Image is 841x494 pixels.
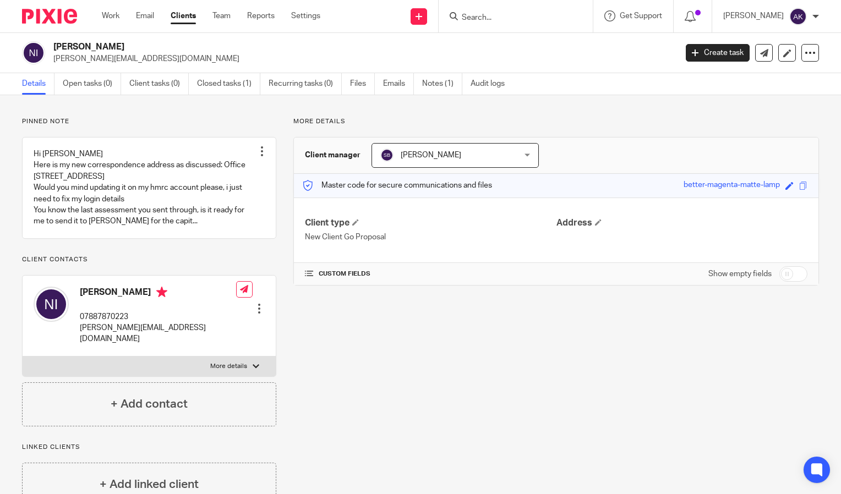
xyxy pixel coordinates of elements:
[129,73,189,95] a: Client tasks (0)
[22,41,45,64] img: svg%3E
[22,9,77,24] img: Pixie
[380,149,394,162] img: svg%3E
[305,217,556,229] h4: Client type
[22,443,276,452] p: Linked clients
[305,150,361,161] h3: Client manager
[556,217,807,229] h4: Address
[63,73,121,95] a: Open tasks (0)
[293,117,819,126] p: More details
[53,53,669,64] p: [PERSON_NAME][EMAIL_ADDRESS][DOMAIN_NAME]
[305,270,556,278] h4: CUSTOM FIELDS
[100,476,199,493] h4: + Add linked client
[291,10,320,21] a: Settings
[156,287,167,298] i: Primary
[53,41,546,53] h2: [PERSON_NAME]
[210,362,247,371] p: More details
[111,396,188,413] h4: + Add contact
[422,73,462,95] a: Notes (1)
[80,287,236,300] h4: [PERSON_NAME]
[401,151,461,159] span: [PERSON_NAME]
[212,10,231,21] a: Team
[302,180,492,191] p: Master code for secure communications and files
[305,232,556,243] p: New Client Go Proposal
[102,10,119,21] a: Work
[22,255,276,264] p: Client contacts
[686,44,750,62] a: Create task
[197,73,260,95] a: Closed tasks (1)
[789,8,807,25] img: svg%3E
[383,73,414,95] a: Emails
[247,10,275,21] a: Reports
[461,13,560,23] input: Search
[684,179,780,192] div: better-magenta-matte-lamp
[471,73,513,95] a: Audit logs
[723,10,784,21] p: [PERSON_NAME]
[22,117,276,126] p: Pinned note
[171,10,196,21] a: Clients
[80,311,236,322] p: 07887870223
[708,268,772,279] label: Show empty fields
[350,73,375,95] a: Files
[269,73,342,95] a: Recurring tasks (0)
[80,322,236,345] p: [PERSON_NAME][EMAIL_ADDRESS][DOMAIN_NAME]
[620,12,662,20] span: Get Support
[34,287,69,322] img: svg%3E
[136,10,154,21] a: Email
[22,73,54,95] a: Details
